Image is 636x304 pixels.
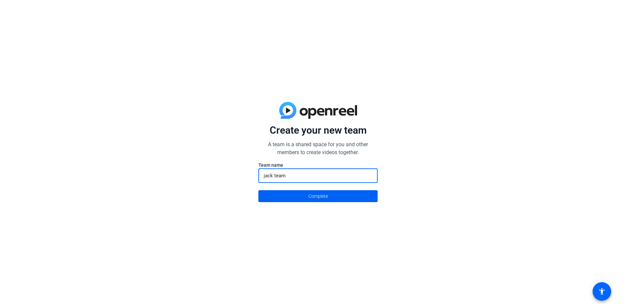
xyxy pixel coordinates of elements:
[279,102,357,119] img: blue-gradient.svg
[264,172,372,180] input: Enter here
[598,287,606,295] mat-icon: accessibility
[258,162,378,168] label: Team name
[258,190,378,202] button: Complete
[258,141,378,156] p: A team is a shared space for you and other members to create videos together.
[308,190,328,202] span: Complete
[258,124,378,137] p: Create your new team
